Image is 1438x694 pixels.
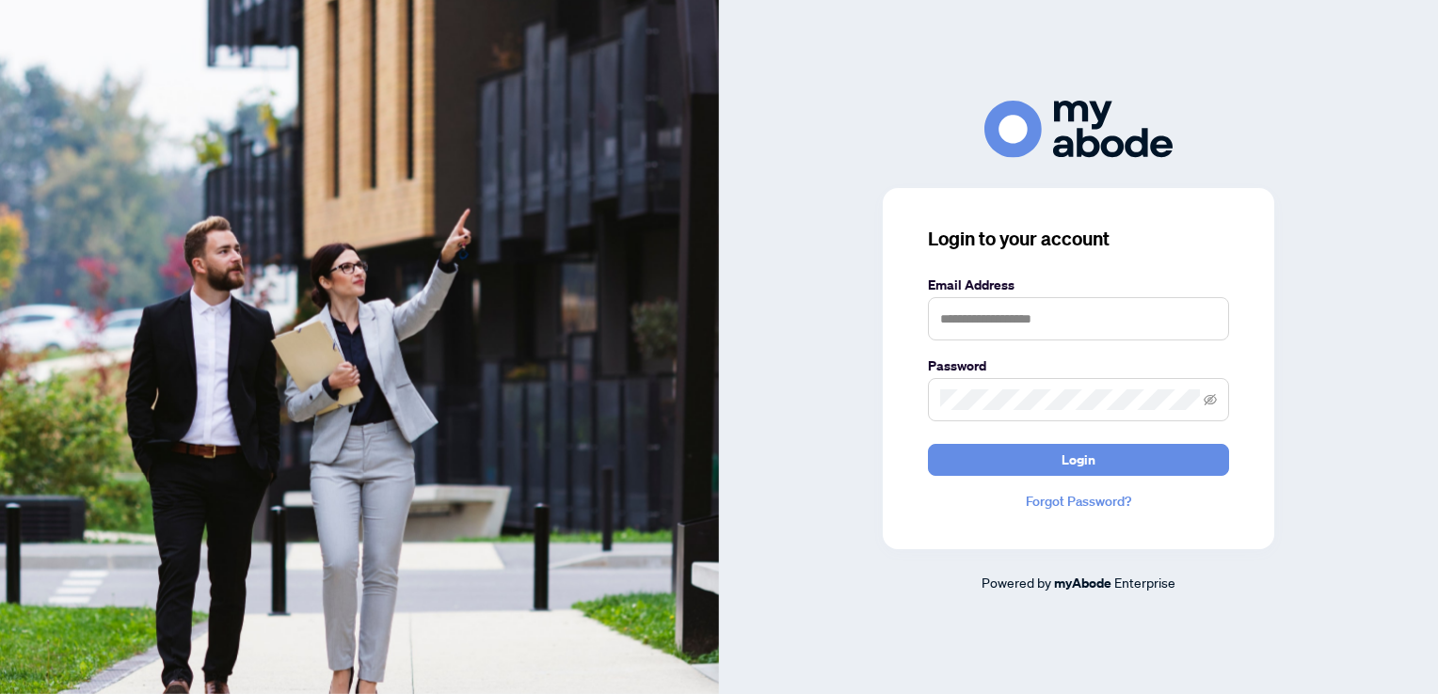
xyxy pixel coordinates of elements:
label: Password [928,355,1229,376]
label: Email Address [928,275,1229,295]
h3: Login to your account [928,226,1229,252]
span: Powered by [982,574,1051,591]
img: ma-logo [984,101,1173,158]
a: myAbode [1054,573,1111,593]
span: eye-invisible [1204,393,1217,406]
a: Forgot Password? [928,491,1229,512]
span: Enterprise [1114,574,1175,591]
button: Login [928,444,1229,476]
span: Login [1062,445,1095,475]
